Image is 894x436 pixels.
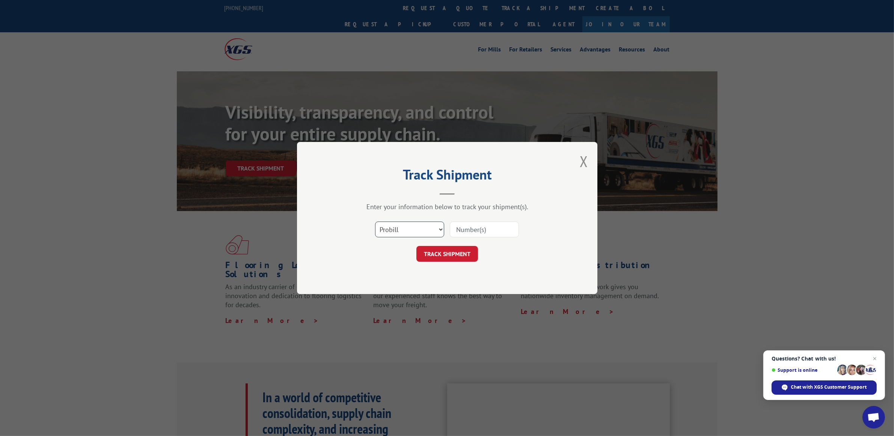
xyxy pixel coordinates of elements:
[772,367,835,373] span: Support is online
[580,151,588,171] button: Close modal
[862,406,885,428] div: Open chat
[791,384,867,391] span: Chat with XGS Customer Support
[772,356,877,362] span: Questions? Chat with us!
[335,169,560,184] h2: Track Shipment
[416,246,478,262] button: TRACK SHIPMENT
[870,354,879,363] span: Close chat
[450,222,519,237] input: Number(s)
[772,380,877,395] div: Chat with XGS Customer Support
[335,202,560,211] div: Enter your information below to track your shipment(s).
